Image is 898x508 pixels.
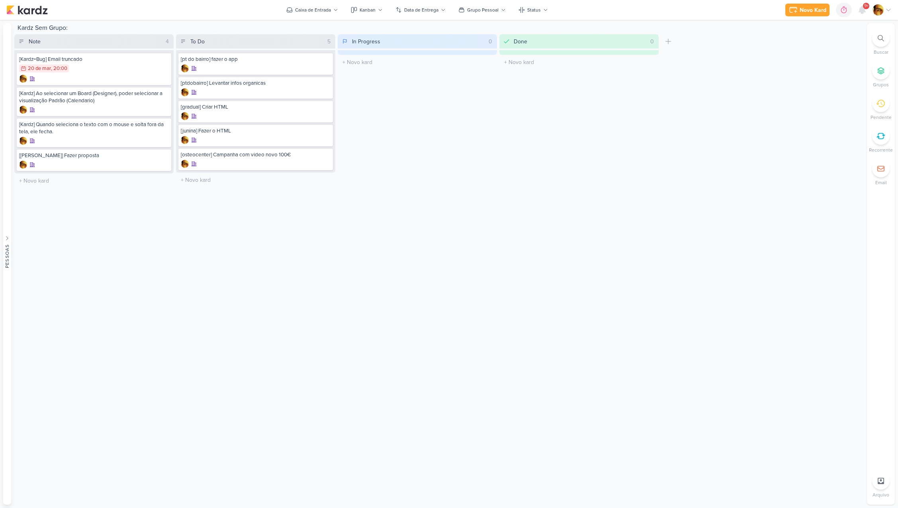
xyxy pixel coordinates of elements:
div: 4 [162,37,172,46]
img: Leandro Guedes [181,160,189,168]
input: + Novo kard [178,174,334,186]
div: , 20:00 [51,66,67,71]
div: Novo Kard [800,6,826,14]
img: Leandro Guedes [19,75,27,83]
div: [fratini] Fazer proposta [19,152,169,159]
img: kardz.app [6,5,48,15]
div: [gradual] Criar HTML [181,103,331,111]
p: Recorrente [869,146,893,154]
div: [pt do bairro] fazer o app [181,56,331,63]
input: + Novo kard [501,56,657,68]
div: [ptdobairro] Levantar infos organicas [181,80,331,87]
span: 9+ [864,3,869,9]
div: Criador(a): Leandro Guedes [181,160,189,168]
div: 0 [647,37,657,46]
div: Criador(a): Leandro Guedes [181,64,189,72]
img: Leandro Guedes [19,137,27,145]
img: Leandro Guedes [19,161,27,169]
input: + Novo kard [16,175,172,187]
p: Buscar [874,49,888,56]
div: 0 [485,37,495,46]
img: Leandro Guedes [181,64,189,72]
div: [Kardz] Ao selecionar um Board (Designer), poder selecionar a visualização Padrão (Calendario) [19,90,169,104]
div: 20 de mar [28,66,51,71]
div: Criador(a): Leandro Guedes [181,112,189,120]
img: Leandro Guedes [181,136,189,144]
img: Leandro Guedes [181,112,189,120]
li: Ctrl + F [867,29,895,56]
div: [osteocenter] Campanha com video novo 100€ [181,151,331,158]
div: [Kardz=Bug] Email truncado [19,56,169,63]
p: Grupos [873,81,889,88]
div: Criador(a): Leandro Guedes [19,161,27,169]
p: Arquivo [873,491,889,498]
div: Criador(a): Leandro Guedes [19,75,27,83]
button: Pessoas [3,23,11,505]
input: + Novo kard [339,56,495,68]
button: Novo Kard [785,4,830,16]
div: Criador(a): Leandro Guedes [19,106,27,114]
div: 5 [324,37,334,46]
div: [Kardz] Quando seleciona o texto com o mouse e solta fora da tela, ele fecha. [19,121,169,135]
div: Kardz Sem Grupo: [14,23,864,34]
div: Pessoas [4,244,11,268]
div: Criador(a): Leandro Guedes [19,137,27,145]
img: Leandro Guedes [873,4,884,16]
div: Criador(a): Leandro Guedes [181,136,189,144]
img: Leandro Guedes [19,106,27,114]
p: Pendente [871,114,892,121]
p: Email [875,179,887,186]
img: Leandro Guedes [181,88,189,96]
div: Criador(a): Leandro Guedes [181,88,189,96]
div: [junina] Fazer o HTML [181,127,331,134]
